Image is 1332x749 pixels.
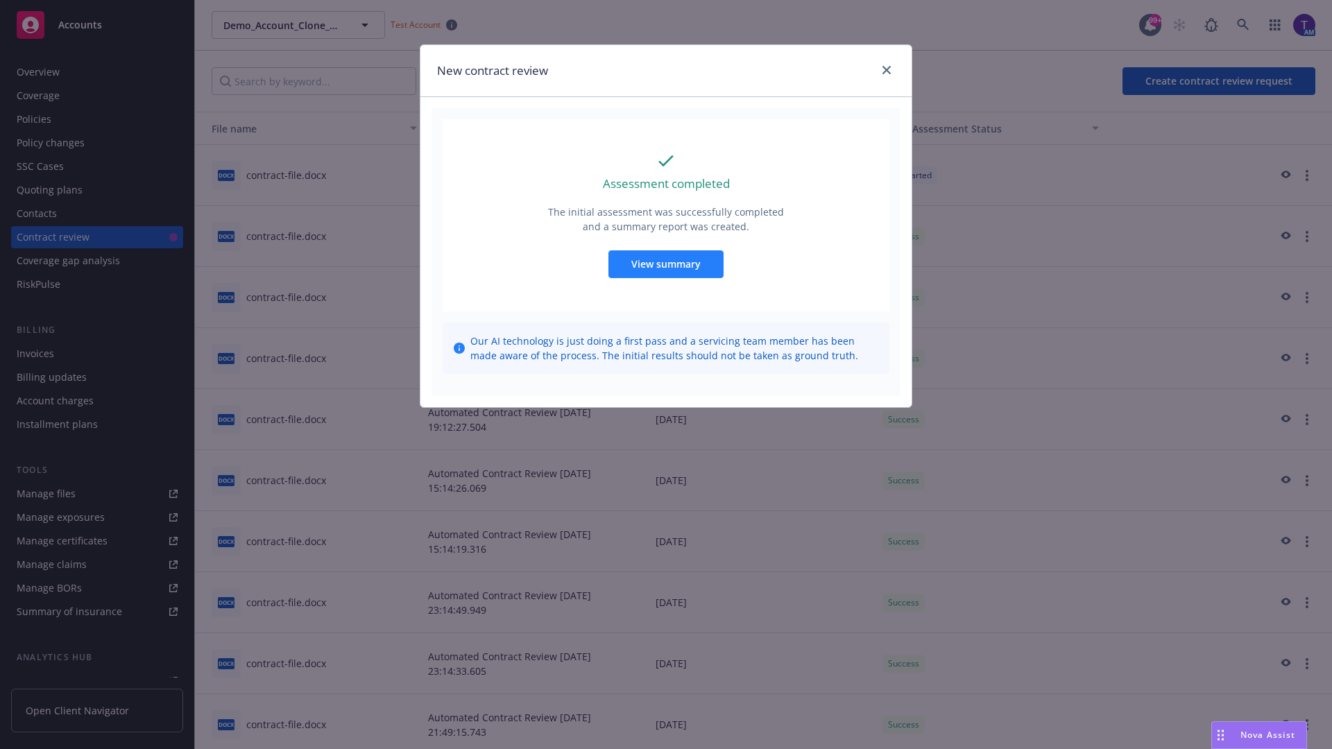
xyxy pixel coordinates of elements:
span: Our AI technology is just doing a first pass and a servicing team member has been made aware of t... [470,334,878,363]
button: View summary [608,250,724,278]
span: Nova Assist [1240,729,1295,741]
button: Nova Assist [1211,721,1307,749]
p: Assessment completed [603,175,730,193]
span: View summary [631,257,701,270]
h1: New contract review [437,62,548,80]
a: close [878,62,895,78]
p: The initial assessment was successfully completed and a summary report was created. [547,205,785,234]
div: Drag to move [1212,722,1229,748]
